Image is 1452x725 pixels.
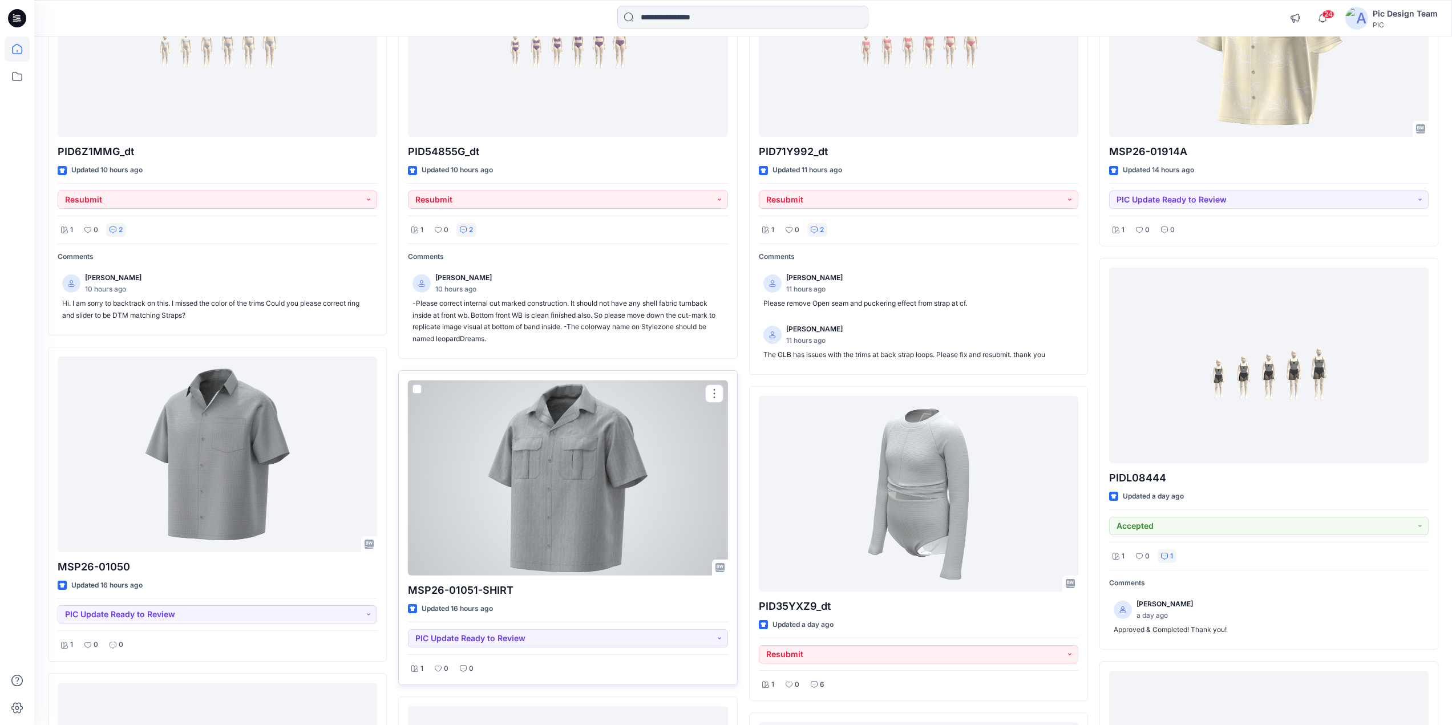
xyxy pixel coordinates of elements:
[759,144,1078,160] p: PID71Y992_dt
[1123,164,1194,176] p: Updated 14 hours ago
[769,331,776,338] svg: avatar
[1109,470,1429,486] p: PIDL08444
[1322,10,1334,19] span: 24
[1114,624,1424,636] p: Approved & Completed! Thank you!
[771,224,774,236] p: 1
[62,298,373,321] p: Hi. I am sorry to backtrack on this. I missed the color of the trims Could you please correct rin...
[1373,21,1438,29] div: PIC
[759,396,1078,592] a: PID35YXZ9_dt
[763,349,1074,361] p: The GLB has issues with the trims at back strap loops. Please fix and resubmit. thank you
[418,280,425,287] svg: avatar
[772,619,834,631] p: Updated a day ago
[469,663,474,675] p: 0
[1109,594,1429,641] a: [PERSON_NAME]a day agoApproved & Completed! Thank you!
[1119,606,1126,613] svg: avatar
[1136,598,1193,610] p: [PERSON_NAME]
[1345,7,1368,30] img: avatar
[759,251,1078,263] p: Comments
[795,224,799,236] p: 0
[435,272,492,284] p: [PERSON_NAME]
[58,268,377,326] a: [PERSON_NAME]10 hours agoHi. I am sorry to backtrack on this. I missed the color of the trims Cou...
[759,268,1078,314] a: [PERSON_NAME]11 hours agoPlease remove Open seam and puckering effect from strap at cf.
[1109,268,1429,463] a: PIDL08444
[1145,550,1150,562] p: 0
[1109,577,1429,589] p: Comments
[420,663,423,675] p: 1
[444,224,448,236] p: 0
[422,164,493,176] p: Updated 10 hours ago
[1170,550,1173,562] p: 1
[408,268,727,349] a: [PERSON_NAME]10 hours ago-Please correct internal cut marked construction. It should not have any...
[759,319,1078,366] a: [PERSON_NAME]11 hours agoThe GLB has issues with the trims at back strap loops. Please fix and re...
[422,603,493,615] p: Updated 16 hours ago
[1136,610,1193,622] p: a day ago
[769,280,776,287] svg: avatar
[772,164,842,176] p: Updated 11 hours ago
[408,144,727,160] p: PID54855G_dt
[119,639,123,651] p: 0
[68,280,75,287] svg: avatar
[119,224,123,236] p: 2
[763,298,1074,310] p: Please remove Open seam and puckering effect from strap at cf.
[70,224,73,236] p: 1
[1122,550,1125,562] p: 1
[420,224,423,236] p: 1
[444,663,448,675] p: 0
[71,164,143,176] p: Updated 10 hours ago
[771,679,774,691] p: 1
[1373,7,1438,21] div: Pic Design Team
[820,679,824,691] p: 6
[70,639,73,651] p: 1
[71,580,143,592] p: Updated 16 hours ago
[786,335,843,347] p: 11 hours ago
[85,272,141,284] p: [PERSON_NAME]
[1145,224,1150,236] p: 0
[795,679,799,691] p: 0
[408,380,727,576] a: MSP26-01051-SHIRT
[94,224,98,236] p: 0
[435,283,492,295] p: 10 hours ago
[786,323,843,335] p: [PERSON_NAME]
[1170,224,1175,236] p: 0
[820,224,824,236] p: 2
[469,224,473,236] p: 2
[408,582,727,598] p: MSP26-01051-SHIRT
[786,283,843,295] p: 11 hours ago
[94,639,98,651] p: 0
[58,251,377,263] p: Comments
[58,559,377,575] p: MSP26-01050
[58,357,377,552] a: MSP26-01050
[1123,491,1184,503] p: Updated a day ago
[759,598,1078,614] p: PID35YXZ9_dt
[786,272,843,284] p: [PERSON_NAME]
[85,283,141,295] p: 10 hours ago
[1122,224,1125,236] p: 1
[1109,144,1429,160] p: MSP26-01914A
[408,251,727,263] p: Comments
[412,298,723,345] p: -Please correct internal cut marked construction. It should not have any shell fabric turnback in...
[58,144,377,160] p: PID6Z1MMG_dt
